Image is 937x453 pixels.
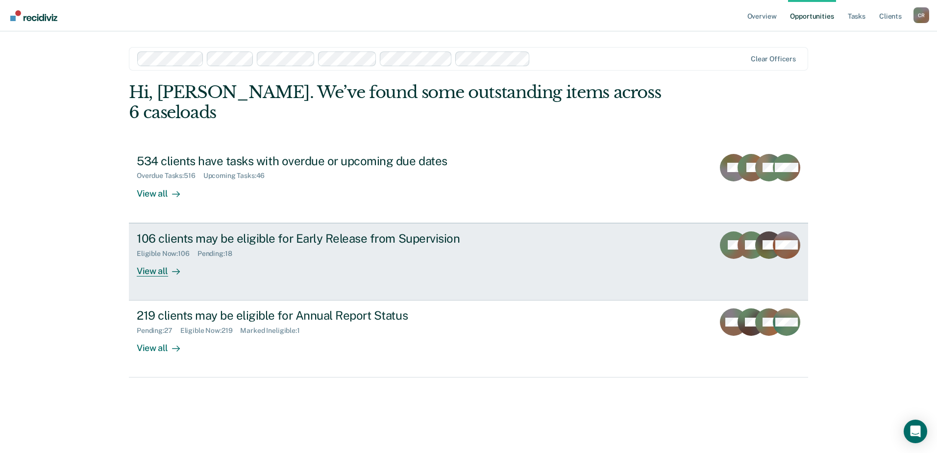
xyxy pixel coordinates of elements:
div: Pending : 18 [197,250,240,258]
a: 534 clients have tasks with overdue or upcoming due datesOverdue Tasks:516Upcoming Tasks:46View all [129,146,808,223]
div: Open Intercom Messenger [904,420,927,443]
div: Eligible Now : 106 [137,250,197,258]
img: Recidiviz [10,10,57,21]
div: Clear officers [751,55,796,63]
div: View all [137,180,192,199]
div: View all [137,335,192,354]
div: 534 clients have tasks with overdue or upcoming due dates [137,154,481,168]
div: Overdue Tasks : 516 [137,172,203,180]
div: 219 clients may be eligible for Annual Report Status [137,308,481,323]
div: Eligible Now : 219 [180,327,241,335]
a: 106 clients may be eligible for Early Release from SupervisionEligible Now:106Pending:18View all [129,223,808,301]
div: C R [913,7,929,23]
div: 106 clients may be eligible for Early Release from Supervision [137,231,481,246]
div: View all [137,257,192,277]
div: Upcoming Tasks : 46 [203,172,273,180]
div: Hi, [PERSON_NAME]. We’ve found some outstanding items across 6 caseloads [129,82,672,123]
div: Marked Ineligible : 1 [240,327,307,335]
button: Profile dropdown button [913,7,929,23]
a: 219 clients may be eligible for Annual Report StatusPending:27Eligible Now:219Marked Ineligible:1... [129,301,808,377]
div: Pending : 27 [137,327,180,335]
